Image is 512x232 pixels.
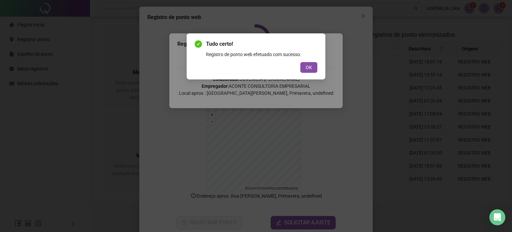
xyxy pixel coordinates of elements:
div: Open Intercom Messenger [489,209,505,225]
span: Tudo certo! [206,40,317,48]
span: OK [306,64,312,71]
button: OK [300,62,317,73]
div: Registro de ponto web efetuado com sucesso. [206,51,317,58]
span: check-circle [195,40,202,48]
